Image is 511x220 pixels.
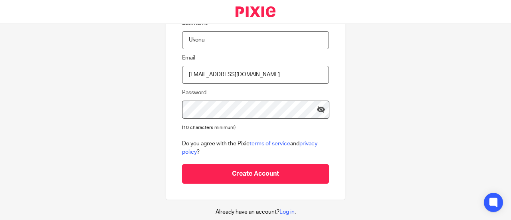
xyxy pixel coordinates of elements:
p: Do you agree with the Pixie and ? [182,140,329,156]
label: Email [182,54,195,62]
p: Already have an account? . [216,208,296,216]
a: Log in [279,209,295,215]
input: Last name [182,31,329,49]
a: privacy policy [182,141,317,155]
input: Email [182,66,329,84]
input: Create Account [182,164,329,184]
label: Password [182,89,206,97]
span: (10 characters minimum) [182,125,236,130]
a: terms of service [250,141,290,147]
